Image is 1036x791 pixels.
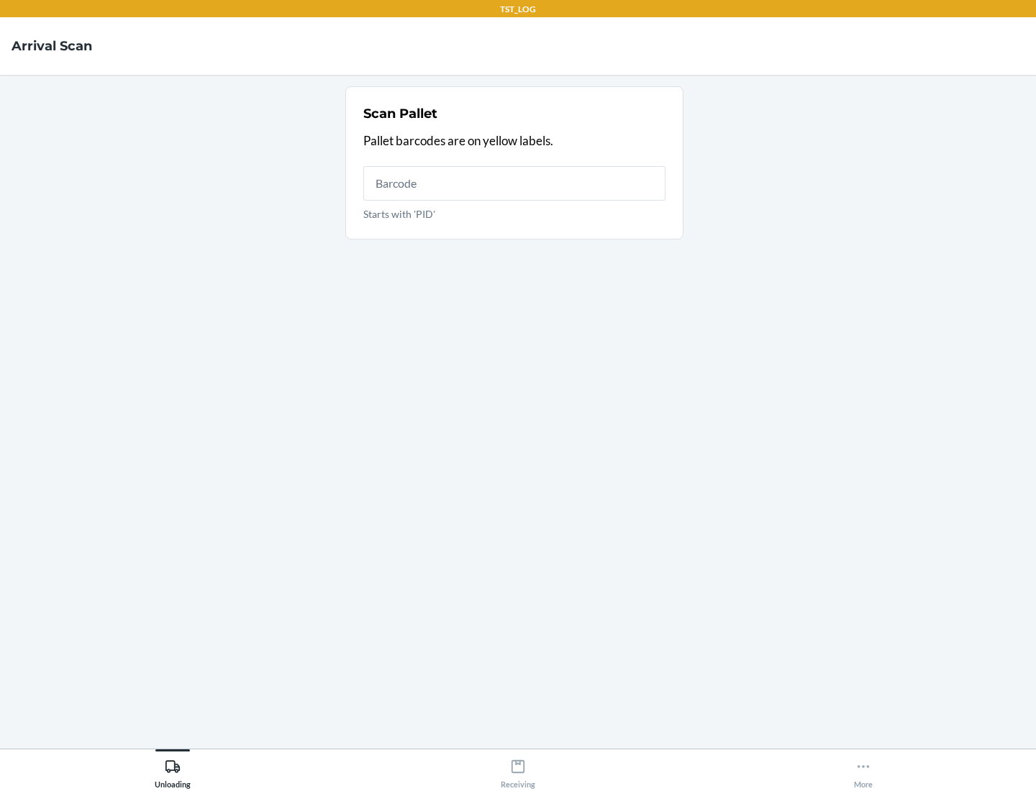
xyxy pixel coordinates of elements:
p: Pallet barcodes are on yellow labels. [363,132,665,150]
button: More [691,749,1036,789]
p: Starts with 'PID' [363,206,665,221]
p: TST_LOG [500,3,536,16]
h4: Arrival Scan [12,37,92,55]
button: Receiving [345,749,691,789]
div: Receiving [501,753,535,789]
div: More [854,753,873,789]
input: Starts with 'PID' [363,166,665,201]
div: Unloading [155,753,191,789]
h2: Scan Pallet [363,104,437,123]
